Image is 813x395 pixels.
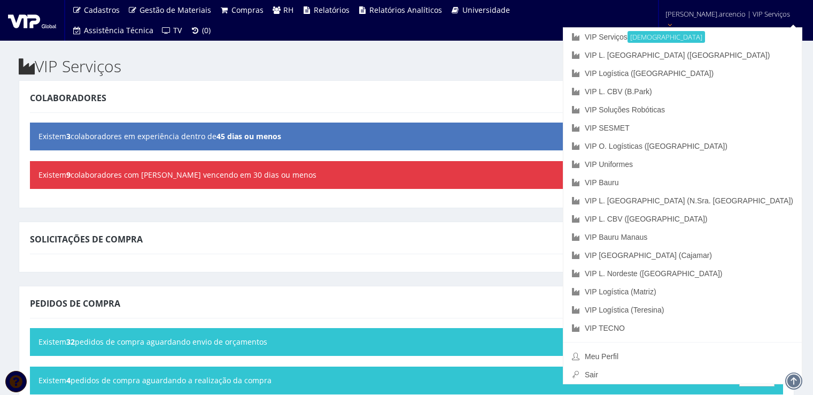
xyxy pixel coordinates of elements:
div: Existem colaboradores com [PERSON_NAME] vencendo em 30 dias ou menos [30,161,783,189]
a: TV [158,20,187,41]
b: 9 [66,170,71,180]
b: 3 [66,131,71,141]
span: Compras [231,5,264,15]
span: [PERSON_NAME].arcencio | VIP Serviços [665,9,790,19]
a: VIP L. [GEOGRAPHIC_DATA] ([GEOGRAPHIC_DATA]) [563,46,802,64]
a: Assistência Técnica [68,20,158,41]
a: VIP Serviços[DEMOGRAPHIC_DATA] [563,28,802,46]
a: VIP Uniformes [563,155,802,173]
a: VIP Logística ([GEOGRAPHIC_DATA]) [563,64,802,82]
div: Existem colaboradores em experiência dentro de [30,123,783,150]
a: VIP Soluções Robóticas [563,101,802,119]
span: Universidade [462,5,510,15]
b: 45 dias ou menos [216,131,281,141]
a: Sair [563,366,802,384]
h2: VIP Serviços [19,57,794,75]
a: VIP Bauru Manaus [563,228,802,246]
span: Pedidos de Compra [30,298,120,309]
div: Existem pedidos de compra aguardando a realização da compra [30,367,783,394]
span: Assistência Técnica [84,25,153,35]
a: VIP Logística (Matriz) [563,283,802,301]
span: Cadastros [84,5,120,15]
a: VIP L. Nordeste ([GEOGRAPHIC_DATA]) [563,264,802,283]
span: RH [283,5,293,15]
b: 32 [66,337,75,347]
a: (0) [186,20,215,41]
span: TV [173,25,182,35]
a: VIP SESMET [563,119,802,137]
small: [DEMOGRAPHIC_DATA] [628,31,705,43]
a: Meu Perfil [563,347,802,366]
span: Relatórios [314,5,350,15]
img: logo [8,12,56,28]
span: Solicitações de Compra [30,233,143,245]
a: VIP Bauru [563,173,802,192]
a: VIP [GEOGRAPHIC_DATA] (Cajamar) [563,246,802,264]
a: VIP O. Logísticas ([GEOGRAPHIC_DATA]) [563,137,802,155]
b: 4 [66,375,71,385]
div: Existem pedidos de compra aguardando envio de orçamentos [30,328,783,356]
span: Relatórios Analíticos [369,5,442,15]
a: VIP L. CBV (B.Park) [563,82,802,101]
a: VIP Logística (Teresina) [563,301,802,319]
a: VIP L. CBV ([GEOGRAPHIC_DATA]) [563,210,802,228]
span: (0) [202,25,211,35]
span: Colaboradores [30,92,106,104]
a: VIP TECNO [563,319,802,337]
span: Gestão de Materiais [140,5,211,15]
a: VIP L. [GEOGRAPHIC_DATA] (N.Sra. [GEOGRAPHIC_DATA]) [563,192,802,210]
